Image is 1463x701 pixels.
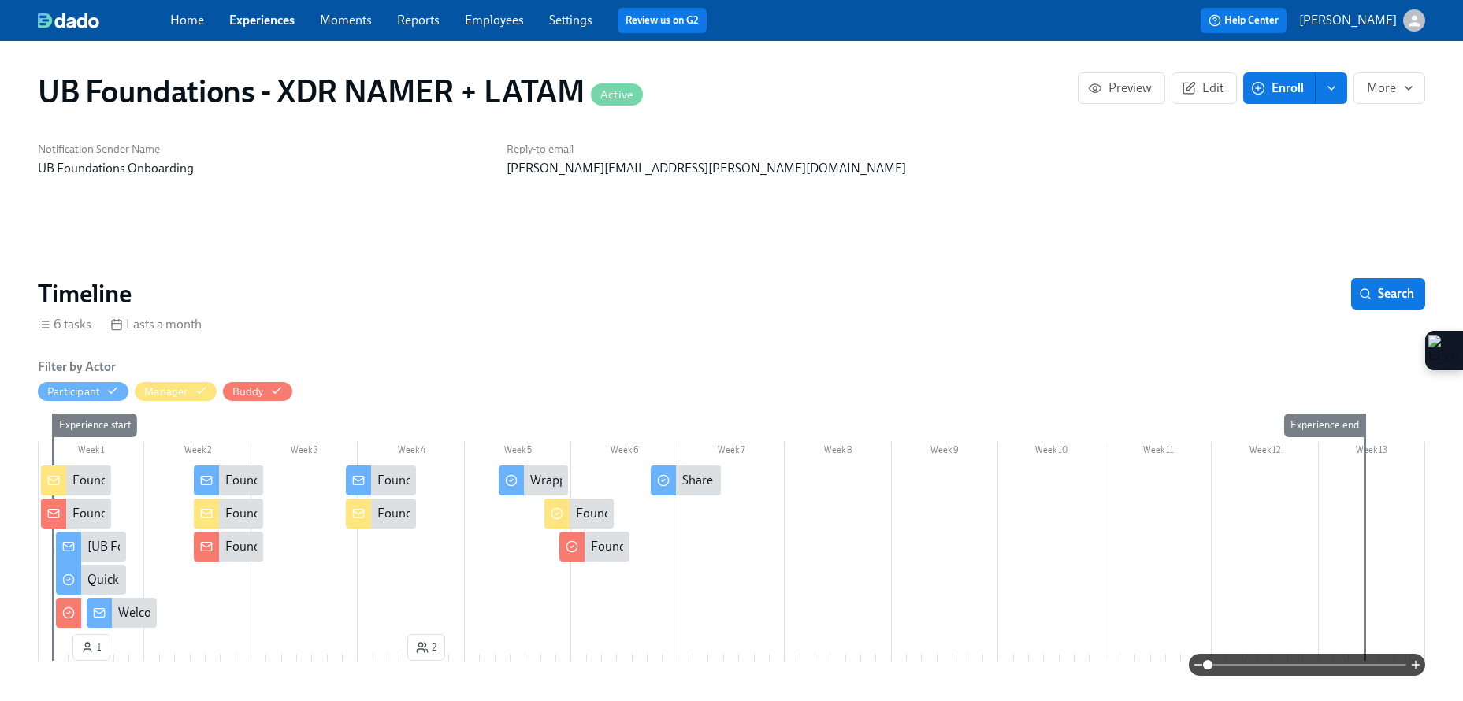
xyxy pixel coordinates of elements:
div: Foundations - You’ve Been Selected as a New Hire [PERSON_NAME]! [72,505,441,522]
div: Foundations Get Ready to Welcome Your New Hire – Action Required [41,465,111,495]
div: Foundations Week 2 Check-In – How’s It Going? [225,472,480,489]
div: [UB Foundations - XDR NAMER + LATAM] A new experience starts [DATE]! [87,538,485,555]
div: Foundations Get Ready to Welcome Your New Hire – Action Required [72,472,442,489]
div: Week 3 [251,442,358,462]
div: Wrapping Up Foundations – Final Week Check-In [530,472,793,489]
a: Reports [397,13,440,28]
h6: Notification Sender Name [38,142,488,157]
div: Week 10 [998,442,1105,462]
button: Help Center [1201,8,1287,33]
div: Share Your Feedback on Foundations [651,465,721,495]
a: dado [38,13,170,28]
h1: UB Foundations - XDR NAMER + LATAM [38,72,643,110]
span: Search [1362,286,1414,302]
button: Preview [1078,72,1165,104]
div: Week 1 [38,442,144,462]
div: Welcome to Foundations – What to Expect! [118,604,347,621]
div: Hide Buddy [232,384,264,399]
div: Week 5 [465,442,571,462]
div: Foundations Week 2 – Onboarding Check-In for [New Hire Name] [194,499,264,529]
button: Review us on G2 [618,8,707,33]
span: Preview [1091,80,1152,96]
div: Foundations - Halfway Check in [377,505,547,522]
div: Week 4 [358,442,464,462]
div: Hide Participant [47,384,100,399]
div: Week 8 [785,442,891,462]
div: Wrapping Up Foundations – Final Week Check-In [499,465,569,495]
div: Foundations - Halfway Check in [346,499,416,529]
div: Week 11 [1105,442,1212,462]
span: 2 [416,640,436,655]
span: More [1367,80,1412,96]
div: Experience start [53,414,137,437]
div: Foundations Week 2 Check-In – How’s It Going? [194,465,264,495]
div: Foundations Week 2 – Onboarding Check-In for [New Hire Name] [225,505,577,522]
button: [PERSON_NAME] [1299,9,1425,32]
span: Active [591,89,643,101]
a: Settings [549,13,592,28]
div: Foundations Week 5 – Wrap-Up + Capstone for [New Hire Name] [544,499,615,529]
h6: Filter by Actor [38,358,116,376]
div: Quick Survey – Help Us Make Onboarding Better! [56,565,126,595]
div: Experience end [1284,414,1365,437]
button: Participant [38,382,128,401]
div: Foundations Quick Buddy Check-In – Week 2 [194,532,264,562]
div: Foundations - You’ve Been Selected as a New Hire [PERSON_NAME]! [41,499,111,529]
span: Enroll [1254,80,1304,96]
div: Foundations Week 5 – Wrap-Up + Capstone for [New Hire Name] [576,505,924,522]
a: Home [170,13,204,28]
button: enroll [1316,72,1347,104]
div: Week 7 [678,442,785,462]
div: Share Your Feedback on Foundations [682,472,882,489]
p: UB Foundations Onboarding [38,160,488,177]
div: [UB Foundations - XDR NAMER + LATAM] A new experience starts [DATE]! [56,532,126,562]
button: 1 [72,634,110,661]
p: [PERSON_NAME][EMAIL_ADDRESS][PERSON_NAME][DOMAIN_NAME] [507,160,956,177]
div: Week 9 [892,442,998,462]
div: 6 tasks [38,316,91,333]
h2: Timeline [38,278,132,310]
a: Employees [465,13,524,28]
div: Foundations Quick Buddy Check-In – Week 2 [225,538,464,555]
div: Week 2 [144,442,251,462]
div: Foundations - Halfway Check in [377,472,547,489]
div: Lasts a month [110,316,202,333]
div: Week 12 [1212,442,1318,462]
button: Buddy [223,382,292,401]
button: 2 [407,634,445,661]
span: 1 [81,640,102,655]
div: Foundations Week 5 – Final Check-In [559,532,629,562]
button: More [1353,72,1425,104]
div: Quick Survey – Help Us Make Onboarding Better! [87,571,350,588]
img: dado [38,13,99,28]
a: Moments [320,13,372,28]
div: Welcome to Foundations – What to Expect! [87,598,157,628]
img: Extension Icon [1428,335,1460,366]
span: Edit [1185,80,1223,96]
div: Foundations - Halfway Check in [346,465,416,495]
span: Help Center [1209,13,1279,28]
a: Experiences [229,13,295,28]
div: Hide Manager [144,384,188,399]
button: Search [1351,278,1425,310]
a: Review us on G2 [626,13,699,28]
div: Foundations Week 5 – Final Check-In [591,538,789,555]
button: Enroll [1243,72,1316,104]
div: Week 13 [1319,442,1425,462]
h6: Reply-to email [507,142,956,157]
p: [PERSON_NAME] [1299,12,1397,29]
div: Week 6 [571,442,678,462]
button: Edit [1172,72,1237,104]
button: Manager [135,382,216,401]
